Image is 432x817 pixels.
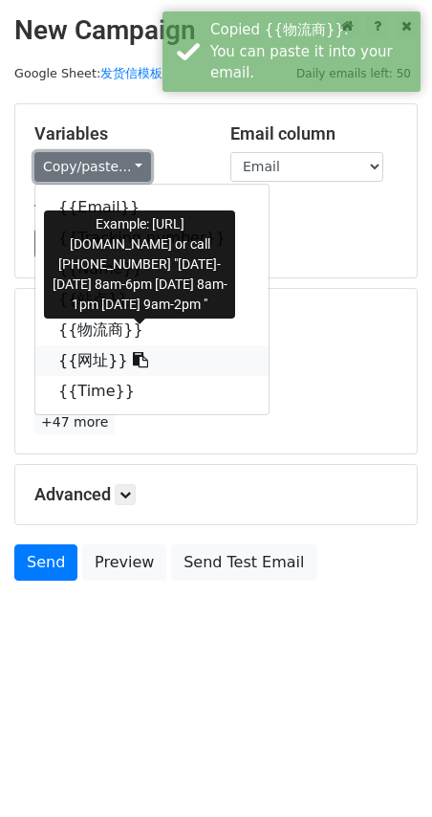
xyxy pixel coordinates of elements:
[336,725,432,817] iframe: Chat Widget
[336,725,432,817] div: 聊天小组件
[34,484,398,505] h5: Advanced
[35,315,269,345] a: {{物流商}}
[35,254,269,284] a: {{Name}}
[35,376,269,407] a: {{Time}}
[35,284,269,315] a: {{站点}}
[34,123,202,144] h5: Variables
[171,544,316,581] a: Send Test Email
[35,192,269,223] a: {{Email}}
[230,123,398,144] h5: Email column
[210,19,413,84] div: Copied {{物流商}}. You can paste it into your email.
[14,66,162,80] small: Google Sheet:
[14,544,77,581] a: Send
[35,345,269,376] a: {{网址}}
[82,544,166,581] a: Preview
[34,152,151,182] a: Copy/paste...
[44,210,235,319] div: Example: [URL][DOMAIN_NAME] or call [PHONE_NUMBER] "[DATE]-[DATE] 8am-6pm [DATE] 8am-1pm [DATE] 9...
[100,66,162,80] a: 发货信模板
[35,223,269,254] a: {{Tracking number}}
[34,410,115,434] a: +47 more
[14,14,418,47] h2: New Campaign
